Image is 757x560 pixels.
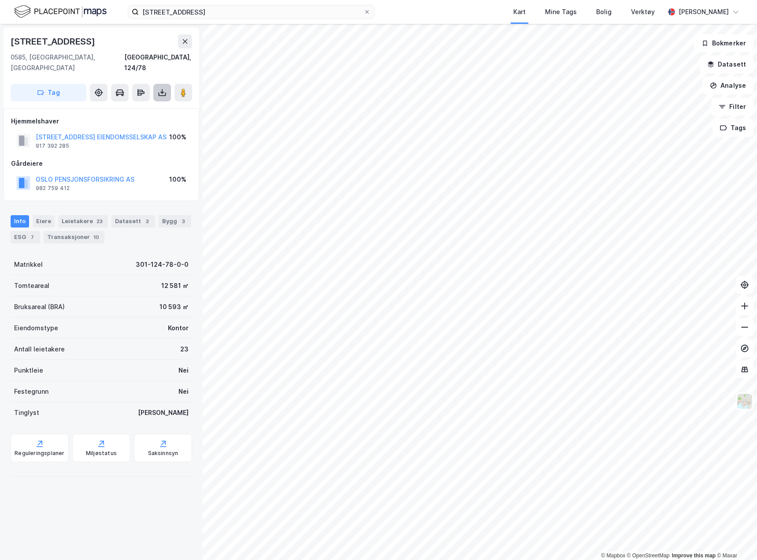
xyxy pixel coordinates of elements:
div: 3 [179,217,188,226]
button: Filter [711,98,753,116]
div: 982 759 412 [36,185,70,192]
a: Improve this map [672,553,716,559]
div: Miljøstatus [86,450,117,457]
div: Bruksareal (BRA) [14,302,65,312]
div: Reguleringsplaner [15,450,64,457]
div: Festegrunn [14,386,48,397]
a: Mapbox [601,553,625,559]
div: Nei [178,386,189,397]
button: Tag [11,84,86,101]
div: ESG [11,231,40,243]
div: Eiere [33,215,55,228]
div: 301-124-78-0-0 [136,259,189,270]
div: [GEOGRAPHIC_DATA], 124/78 [124,52,192,73]
div: Saksinnsyn [148,450,178,457]
div: Tomteareal [14,280,49,291]
input: Søk på adresse, matrikkel, gårdeiere, leietakere eller personer [139,5,364,19]
div: [STREET_ADDRESS] [11,34,97,49]
button: Tags [712,119,753,137]
div: 10 [92,233,101,242]
div: 23 [180,344,189,355]
div: Transaksjoner [44,231,104,243]
div: Gårdeiere [11,158,192,169]
div: 10 593 ㎡ [160,302,189,312]
div: Eiendomstype [14,323,58,333]
div: Punktleie [14,365,43,376]
div: Kart [513,7,526,17]
div: 100% [169,174,186,185]
a: OpenStreetMap [627,553,670,559]
div: Bygg [159,215,191,228]
button: Datasett [700,56,753,73]
div: 0585, [GEOGRAPHIC_DATA], [GEOGRAPHIC_DATA] [11,52,124,73]
div: Info [11,215,29,228]
div: [PERSON_NAME] [138,407,189,418]
div: Antall leietakere [14,344,65,355]
div: Leietakere [58,215,108,228]
div: Bolig [596,7,612,17]
div: 100% [169,132,186,142]
div: Kontrollprogram for chat [713,518,757,560]
img: Z [736,393,753,410]
div: 3 [143,217,152,226]
div: 23 [95,217,104,226]
div: Hjemmelshaver [11,116,192,127]
div: Nei [178,365,189,376]
div: Verktøy [631,7,655,17]
div: 917 392 285 [36,142,69,149]
button: Bokmerker [694,34,753,52]
div: 7 [28,233,37,242]
div: Mine Tags [545,7,577,17]
div: Matrikkel [14,259,43,270]
div: Kontor [168,323,189,333]
img: logo.f888ab2527a4732fd821a326f86c7f29.svg [14,4,107,19]
button: Analyse [702,77,753,94]
div: Datasett [111,215,155,228]
div: [PERSON_NAME] [679,7,729,17]
div: Tinglyst [14,407,39,418]
div: 12 581 ㎡ [161,280,189,291]
iframe: Chat Widget [713,518,757,560]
